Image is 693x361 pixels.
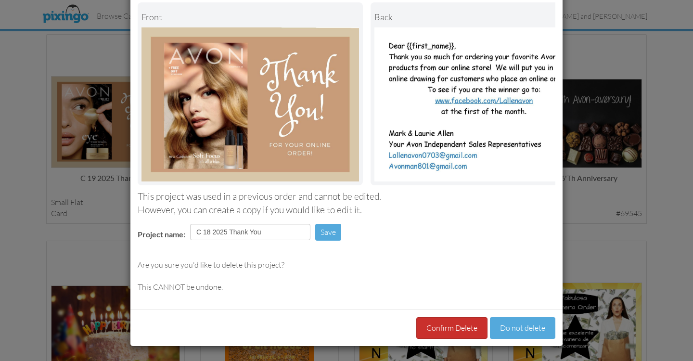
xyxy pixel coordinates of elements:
[138,229,185,240] label: Project name:
[374,6,592,27] div: back
[141,27,359,181] img: Landscape Image
[490,317,555,339] button: Do not delete
[141,6,359,27] div: Front
[138,259,555,293] div: Are you sure you'd like to delete this project? This CANNOT be undone.
[374,27,592,181] img: Portrait Image
[190,224,310,240] input: Enter project name
[315,224,341,241] button: Save
[138,204,555,217] div: However, you can create a copy if you would like to edit it.
[138,190,555,203] div: This project was used in a previous order and cannot be edited.
[416,317,488,339] button: Confirm Delete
